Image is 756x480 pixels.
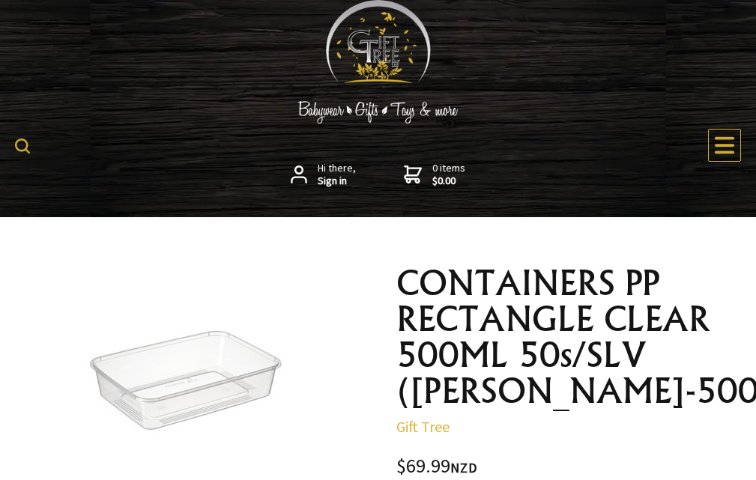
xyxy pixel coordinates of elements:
[432,161,465,188] span: 0 items
[15,139,30,154] img: product search
[396,265,745,409] h1: CONTAINERS PP RECTANGLE CLEAR 500ML 50s/SLV ([PERSON_NAME]-500)
[450,459,477,476] span: NZD
[266,101,491,124] img: Babywear - Gifts - Toys & more
[291,162,356,188] a: Hi there,Sign in
[396,417,450,436] a: Gift Tree
[404,162,465,188] a: 0 items$0.00
[432,174,465,188] strong: $0.00
[318,174,356,188] strong: Sign in
[396,457,745,477] div: $69.99
[318,162,356,188] span: Hi there,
